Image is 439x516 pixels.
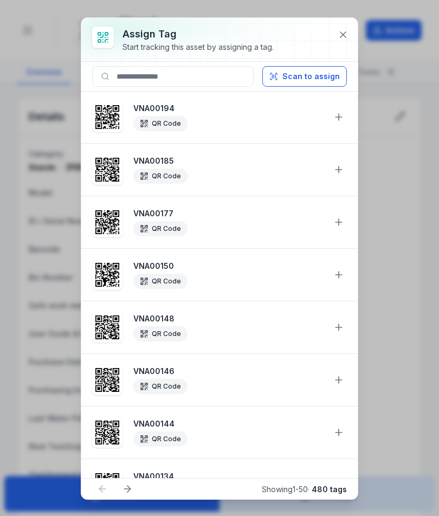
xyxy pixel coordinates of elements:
div: QR Code [133,274,188,289]
div: QR Code [133,116,188,131]
div: QR Code [133,379,188,394]
strong: 480 tags [312,485,347,494]
span: Showing 1 - 50 · [262,485,347,494]
strong: VNA00185 [133,156,324,166]
strong: VNA00150 [133,261,324,272]
div: QR Code [133,169,188,184]
button: Scan to assign [262,66,347,87]
strong: VNA00134 [133,471,324,482]
div: QR Code [133,221,188,236]
strong: VNA00148 [133,313,324,324]
h3: Assign tag [122,27,274,42]
div: QR Code [133,431,188,447]
strong: VNA00144 [133,418,324,429]
div: QR Code [133,326,188,341]
div: Start tracking this asset by assigning a tag. [122,42,274,53]
strong: VNA00146 [133,366,324,377]
strong: VNA00177 [133,208,324,219]
strong: VNA00194 [133,103,324,114]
